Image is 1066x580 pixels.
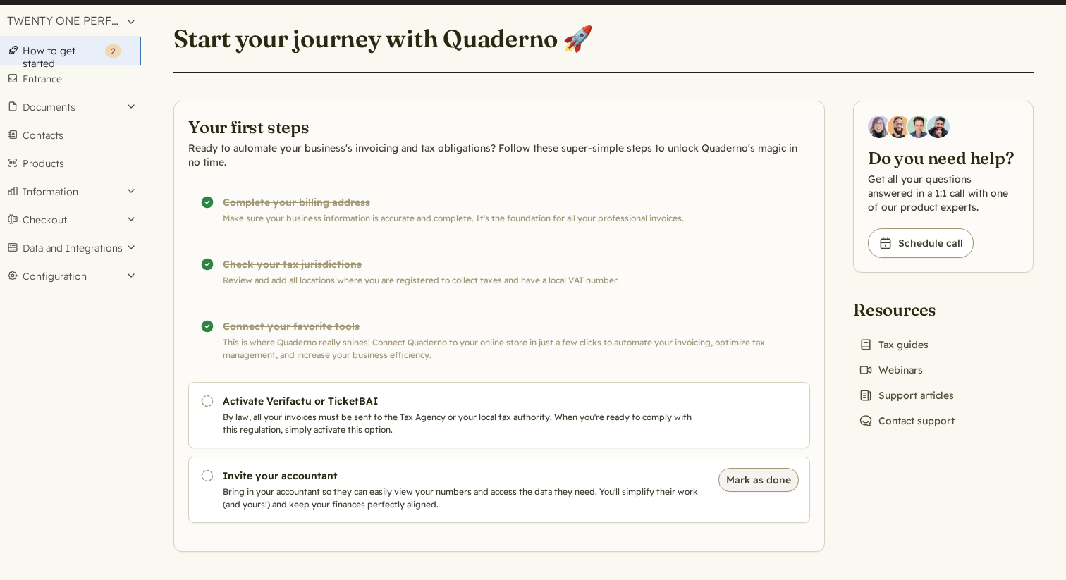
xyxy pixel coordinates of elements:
font: Start your journey with Quaderno 🚀 [173,23,593,54]
img: Ivo Oltmans, Business Developer at Quaderno [907,116,930,138]
font: Contact support [878,414,955,427]
a: Tax guides [853,335,934,354]
font: Support articles [878,389,954,402]
font: Contacts [23,129,63,142]
font: Schedule call [898,237,963,249]
font: Documents [23,101,75,113]
a: Invite your accountant Bring in your accountant so they can easily view your numbers and access t... [188,457,810,523]
font: Activate Verifactu or TicketBAI [223,395,378,407]
a: Support articles [853,385,960,405]
font: Bring in your accountant so they can easily view your numbers and access the data they need. You'... [223,486,698,510]
font: TWENTY ONE PERFORMANCE CYCLING CLOTHING SL [7,13,301,27]
font: Webinars [878,364,923,376]
font: Tax guides [878,338,929,351]
font: Information [23,185,78,198]
img: Jairo Fumero, Account Executive at Quaderno [888,116,910,138]
font: Checkout [23,214,67,226]
font: Ready to automate your business's invoicing and tax obligations? Follow these super-simple steps ... [188,142,797,168]
font: Do you need help? [868,147,1015,168]
a: Activate Verifactu or TicketBAI By law, all your invoices must be sent to the Tax Agency or your ... [188,382,810,448]
font: By law, all your invoices must be sent to the Tax Agency or your local tax authority. When you're... [223,412,692,435]
img: Diana Carrasco, Account Executive at Quaderno [868,116,890,138]
font: Products [23,157,64,170]
font: Entrance [23,73,62,85]
a: Webinars [853,360,929,380]
font: Data and Integrations [23,242,123,254]
button: Mark as done [718,468,799,492]
font: Configuration [23,270,87,283]
font: Resources [853,299,936,320]
font: Mark as done [726,474,791,486]
font: How to get started [23,44,75,70]
span: 2 [111,46,116,56]
img: Javier Rubio, DevRel at Quaderno [927,116,950,138]
font: Invite your accountant [223,469,338,482]
font: Your first steps [188,116,310,137]
a: Schedule call [868,228,974,258]
font: Get all your questions answered in a 1:1 call with one of our product experts. [868,173,1008,214]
